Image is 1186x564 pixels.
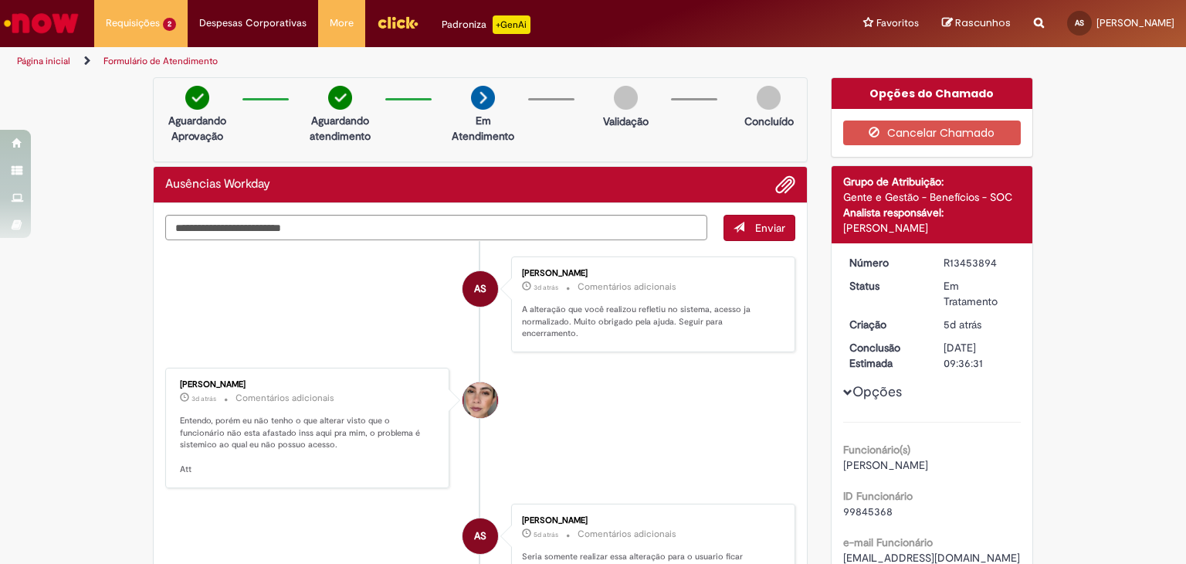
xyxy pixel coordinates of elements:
[236,392,334,405] small: Comentários adicionais
[191,394,216,403] time: 29/08/2025 11:33:57
[775,175,795,195] button: Adicionar anexos
[944,318,981,331] span: 5d atrás
[843,443,910,457] b: Funcionário(s)
[603,114,649,129] p: Validação
[744,114,794,129] p: Concluído
[463,271,498,307] div: Alessandro Guimaraes Dos Santos
[838,317,933,332] dt: Criação
[165,215,707,241] textarea: Digite sua mensagem aqui...
[377,11,418,34] img: click_logo_yellow_360x200.png
[1096,16,1174,29] span: [PERSON_NAME]
[160,113,235,144] p: Aguardando Aprovação
[191,394,216,403] span: 3d atrás
[522,304,779,340] p: A alteração que você realizou refletiu no sistema, acesso ja normalizado. Muito obrigado pela aju...
[165,178,270,192] h2: Ausências Workday Histórico de tíquete
[103,55,218,67] a: Formulário de Atendimento
[843,489,913,503] b: ID Funcionário
[463,382,498,418] div: Ariane Ruiz Amorim
[757,86,781,110] img: img-circle-grey.png
[534,283,558,292] span: 3d atrás
[955,15,1011,30] span: Rascunhos
[522,516,779,525] div: [PERSON_NAME]
[2,8,81,39] img: ServiceNow
[723,215,795,241] button: Enviar
[843,205,1022,220] div: Analista responsável:
[876,15,919,31] span: Favoritos
[534,530,558,539] span: 5d atrás
[843,121,1022,145] button: Cancelar Chamado
[843,458,928,472] span: [PERSON_NAME]
[328,86,352,110] img: check-circle-green.png
[944,278,1015,309] div: Em Tratamento
[838,255,933,270] dt: Número
[838,278,933,294] dt: Status
[330,15,354,31] span: More
[843,189,1022,205] div: Gente e Gestão - Benefícios - SOC
[843,535,933,549] b: e-mail Funcionário
[944,255,1015,270] div: R13453894
[944,318,981,331] time: 27/08/2025 17:21:01
[942,16,1011,31] a: Rascunhos
[832,78,1033,109] div: Opções do Chamado
[446,113,520,144] p: Em Atendimento
[534,530,558,539] time: 28/08/2025 08:52:53
[303,113,378,144] p: Aguardando atendimento
[755,221,785,235] span: Enviar
[199,15,307,31] span: Despesas Corporativas
[944,340,1015,371] div: [DATE] 09:36:31
[442,15,530,34] div: Padroniza
[843,220,1022,236] div: [PERSON_NAME]
[474,270,486,307] span: AS
[12,47,779,76] ul: Trilhas de página
[17,55,70,67] a: Página inicial
[838,340,933,371] dt: Conclusão Estimada
[106,15,160,31] span: Requisições
[180,380,437,389] div: [PERSON_NAME]
[522,269,779,278] div: [PERSON_NAME]
[1075,18,1084,28] span: AS
[493,15,530,34] p: +GenAi
[185,86,209,110] img: check-circle-green.png
[578,528,676,541] small: Comentários adicionais
[463,518,498,554] div: Alessandro Guimaraes Dos Santos
[163,18,176,31] span: 2
[180,415,437,476] p: Entendo, porém eu não tenho o que alterar visto que o funcionário não esta afastado inss aqui pra...
[471,86,495,110] img: arrow-next.png
[614,86,638,110] img: img-circle-grey.png
[843,505,893,518] span: 99845368
[474,518,486,555] span: AS
[944,317,1015,332] div: 27/08/2025 17:21:01
[578,280,676,294] small: Comentários adicionais
[843,174,1022,189] div: Grupo de Atribuição:
[534,283,558,292] time: 29/08/2025 11:49:23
